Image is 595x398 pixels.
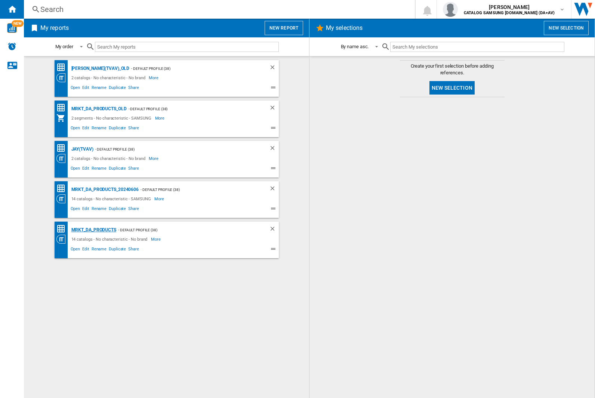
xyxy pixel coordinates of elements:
[81,165,90,174] span: Edit
[108,124,127,133] span: Duplicate
[269,225,279,235] div: Delete
[70,73,149,82] div: 2 catalogs - No characteristic - No brand
[269,145,279,154] div: Delete
[70,235,151,244] div: 14 catalogs - No characteristic - No brand
[149,73,160,82] span: More
[129,64,254,73] div: - Default profile (38)
[56,73,70,82] div: Category View
[149,154,160,163] span: More
[544,21,589,35] button: New selection
[108,205,127,214] span: Duplicate
[70,64,130,73] div: [PERSON_NAME](TVAV)_old
[269,104,279,114] div: Delete
[127,246,140,254] span: Share
[90,165,108,174] span: Rename
[56,194,70,203] div: Category View
[56,144,70,153] div: Price Matrix
[40,4,395,15] div: Search
[400,63,505,76] span: Create your first selection before adding references.
[56,63,70,72] div: Price Matrix
[341,44,369,49] div: By name asc.
[464,3,555,11] span: [PERSON_NAME]
[70,246,81,254] span: Open
[127,84,140,93] span: Share
[127,205,140,214] span: Share
[70,194,155,203] div: 14 catalogs - No characteristic - SAMSUNG
[155,114,166,123] span: More
[70,145,93,154] div: JAY(TVAV)
[390,42,564,52] input: Search My selections
[127,104,254,114] div: - Default profile (38)
[108,246,127,254] span: Duplicate
[81,246,90,254] span: Edit
[269,185,279,194] div: Delete
[90,84,108,93] span: Rename
[151,235,162,244] span: More
[70,114,155,123] div: 2 segments - No characteristic - SAMSUNG
[81,124,90,133] span: Edit
[127,124,140,133] span: Share
[56,184,70,193] div: Price Matrix
[56,235,70,244] div: Category View
[70,154,149,163] div: 2 catalogs - No characteristic - No brand
[81,84,90,93] span: Edit
[324,21,364,35] h2: My selections
[56,154,70,163] div: Category View
[116,225,254,235] div: - Default profile (38)
[90,205,108,214] span: Rename
[139,185,254,194] div: - Default profile (38)
[70,84,81,93] span: Open
[55,44,73,49] div: My order
[12,20,24,27] span: NEW
[39,21,70,35] h2: My reports
[95,42,279,52] input: Search My reports
[90,246,108,254] span: Rename
[81,205,90,214] span: Edit
[108,165,127,174] span: Duplicate
[70,225,116,235] div: MRKT_DA_PRODUCTS
[70,165,81,174] span: Open
[56,103,70,112] div: Price Matrix
[56,114,70,123] div: My Assortment
[70,124,81,133] span: Open
[265,21,303,35] button: New report
[429,81,475,95] button: New selection
[7,23,17,33] img: wise-card.svg
[70,185,139,194] div: MRKT_DA_PRODUCTS_20240606
[154,194,165,203] span: More
[70,104,127,114] div: MRKT_DA_PRODUCTS_OLD
[464,10,555,15] b: CATALOG SAMSUNG [DOMAIN_NAME] (DA+AV)
[108,84,127,93] span: Duplicate
[93,145,254,154] div: - Default profile (38)
[70,205,81,214] span: Open
[443,2,458,17] img: profile.jpg
[7,42,16,51] img: alerts-logo.svg
[269,64,279,73] div: Delete
[90,124,108,133] span: Rename
[127,165,140,174] span: Share
[56,224,70,234] div: Price Matrix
